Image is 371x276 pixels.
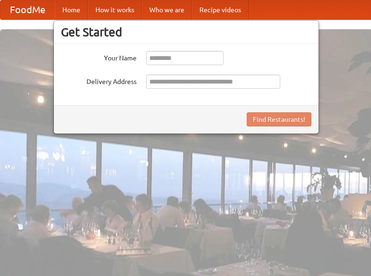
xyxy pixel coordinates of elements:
[247,112,311,126] button: Find Restaurants!
[192,0,249,19] a: Recipe videos
[88,0,142,19] a: How it works
[55,0,88,19] a: Home
[61,51,137,63] label: Your Name
[61,25,311,39] h3: Get Started
[61,75,137,86] label: Delivery Address
[142,0,192,19] a: Who we are
[0,0,55,19] a: FoodMe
